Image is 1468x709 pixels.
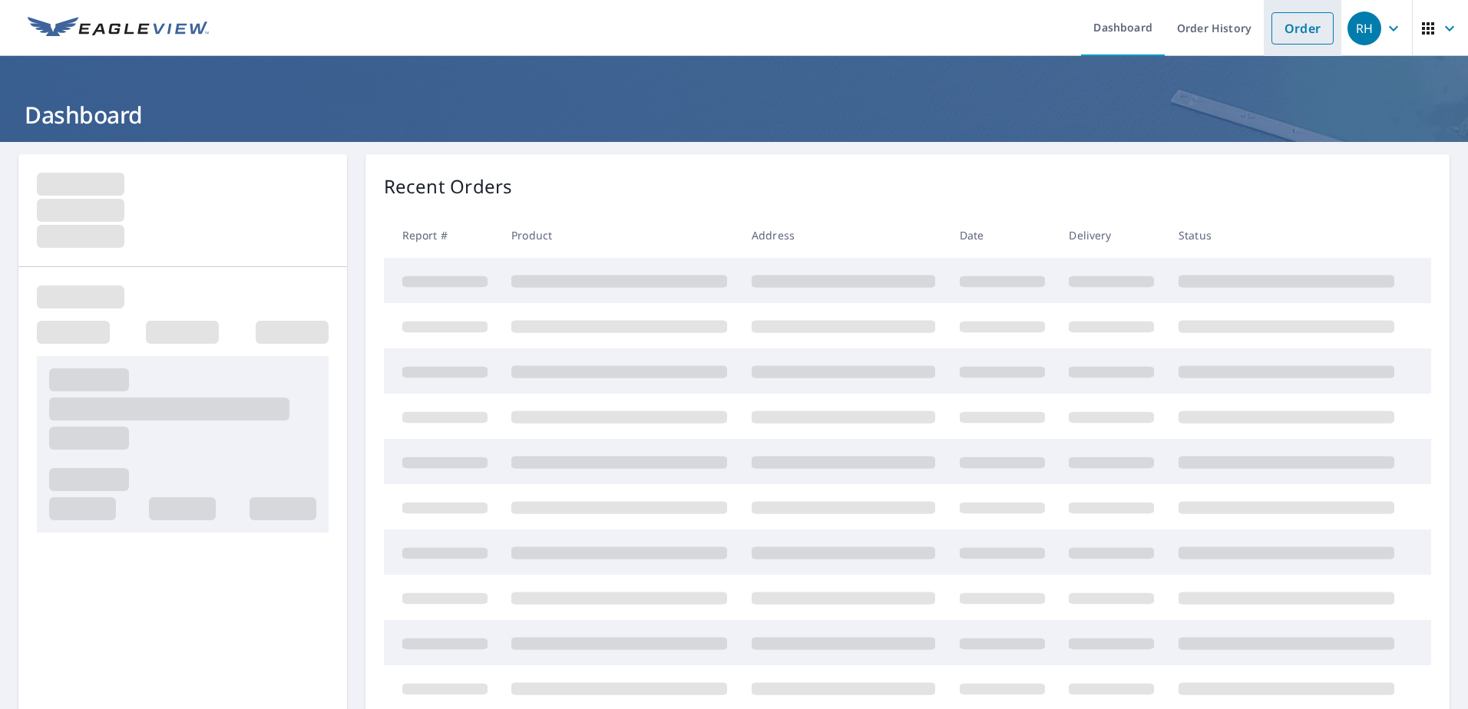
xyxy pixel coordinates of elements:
[1347,12,1381,45] div: RH
[739,213,947,258] th: Address
[18,99,1450,130] h1: Dashboard
[947,213,1057,258] th: Date
[499,213,739,258] th: Product
[1271,12,1334,45] a: Order
[1166,213,1407,258] th: Status
[384,173,513,200] p: Recent Orders
[28,17,209,40] img: EV Logo
[1056,213,1166,258] th: Delivery
[384,213,500,258] th: Report #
